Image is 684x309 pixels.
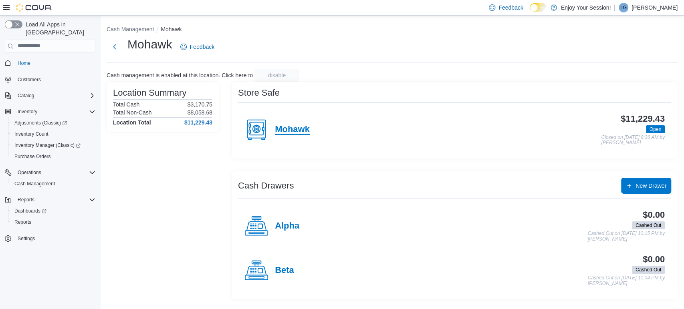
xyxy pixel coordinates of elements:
[8,140,99,151] a: Inventory Manager (Classic)
[601,135,665,146] p: Closed on [DATE] 8:36 AM by [PERSON_NAME]
[107,39,123,55] button: Next
[184,119,212,126] h4: $11,229.43
[2,233,99,244] button: Settings
[8,128,99,140] button: Inventory Count
[14,58,34,68] a: Home
[113,109,152,116] h6: Total Non-Cash
[177,39,218,55] a: Feedback
[632,221,665,229] span: Cashed Out
[11,179,58,189] a: Cash Management
[238,181,294,191] h3: Cash Drawers
[650,126,661,133] span: Open
[11,206,50,216] a: Dashboards
[188,109,212,116] p: $8,058.68
[2,90,99,101] button: Catalog
[11,140,84,150] a: Inventory Manager (Classic)
[14,208,46,214] span: Dashboards
[18,169,41,176] span: Operations
[14,195,95,205] span: Reports
[620,3,627,12] span: LG
[14,195,38,205] button: Reports
[14,74,95,84] span: Customers
[275,265,294,276] h4: Beta
[14,58,95,68] span: Home
[643,210,665,220] h3: $0.00
[127,36,172,52] h1: Mohawk
[18,60,30,66] span: Home
[587,275,665,286] p: Cashed Out on [DATE] 11:04 PM by [PERSON_NAME]
[498,4,523,12] span: Feedback
[8,178,99,189] button: Cash Management
[5,54,95,265] nav: Complex example
[14,219,31,225] span: Reports
[11,217,34,227] a: Reports
[636,182,666,190] span: New Drawer
[11,118,95,128] span: Adjustments (Classic)
[14,168,44,177] button: Operations
[190,43,214,51] span: Feedback
[2,194,99,205] button: Reports
[107,72,253,78] p: Cash management is enabled at this location. Click here to
[587,231,665,242] p: Cashed Out on [DATE] 10:15 PM by [PERSON_NAME]
[268,71,286,79] span: disable
[275,124,310,135] h4: Mohawk
[8,205,99,217] a: Dashboards
[14,233,95,243] span: Settings
[11,129,52,139] a: Inventory Count
[14,107,95,116] span: Inventory
[18,92,34,99] span: Catalog
[161,26,182,32] button: Mohawk
[14,75,44,84] a: Customers
[11,129,95,139] span: Inventory Count
[238,88,280,98] h3: Store Safe
[14,131,48,137] span: Inventory Count
[254,69,299,82] button: disable
[11,179,95,189] span: Cash Management
[188,101,212,108] p: $3,170.75
[619,3,628,12] div: Liam George
[113,119,151,126] h4: Location Total
[14,91,95,100] span: Catalog
[2,106,99,117] button: Inventory
[14,91,37,100] button: Catalog
[14,120,67,126] span: Adjustments (Classic)
[275,221,299,231] h4: Alpha
[11,206,95,216] span: Dashboards
[113,101,139,108] h6: Total Cash
[636,266,661,273] span: Cashed Out
[18,197,34,203] span: Reports
[14,234,38,243] a: Settings
[113,88,186,98] h3: Location Summary
[14,107,40,116] button: Inventory
[2,57,99,69] button: Home
[11,152,54,161] a: Purchase Orders
[18,108,37,115] span: Inventory
[8,217,99,228] button: Reports
[14,168,95,177] span: Operations
[646,125,665,133] span: Open
[11,118,70,128] a: Adjustments (Classic)
[107,25,678,35] nav: An example of EuiBreadcrumbs
[18,235,35,242] span: Settings
[561,3,611,12] p: Enjoy Your Session!
[18,76,41,83] span: Customers
[11,152,95,161] span: Purchase Orders
[530,3,547,12] input: Dark Mode
[2,167,99,178] button: Operations
[614,3,615,12] p: |
[632,266,665,274] span: Cashed Out
[14,153,51,160] span: Purchase Orders
[11,217,95,227] span: Reports
[643,255,665,264] h3: $0.00
[632,3,678,12] p: [PERSON_NAME]
[14,142,81,148] span: Inventory Manager (Classic)
[11,140,95,150] span: Inventory Manager (Classic)
[22,20,95,36] span: Load All Apps in [GEOGRAPHIC_DATA]
[621,178,671,194] button: New Drawer
[2,74,99,85] button: Customers
[8,117,99,128] a: Adjustments (Classic)
[636,222,661,229] span: Cashed Out
[107,26,154,32] button: Cash Management
[14,181,55,187] span: Cash Management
